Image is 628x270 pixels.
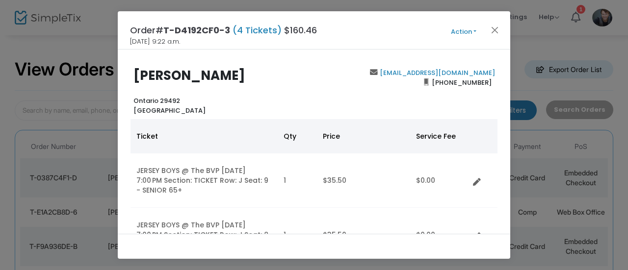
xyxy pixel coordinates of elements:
[317,208,410,262] td: $35.50
[130,37,180,47] span: [DATE] 9:22 a.m.
[489,24,501,36] button: Close
[378,68,495,77] a: [EMAIL_ADDRESS][DOMAIN_NAME]
[130,24,317,37] h4: Order# $160.46
[131,208,278,262] td: JERSEY BOYS @ The BVP [DATE] 7:00 PM Section: TICKET Row: J Seat: 8 - SENIOR 65+
[131,153,278,208] td: JERSEY BOYS @ The BVP [DATE] 7:00 PM Section: TICKET Row: J Seat: 9 - SENIOR 65+
[434,26,493,37] button: Action
[131,119,278,153] th: Ticket
[410,153,469,208] td: $0.00
[278,153,317,208] td: 1
[133,67,245,84] b: [PERSON_NAME]
[317,119,410,153] th: Price
[317,153,410,208] td: $35.50
[410,119,469,153] th: Service Fee
[133,96,206,115] b: Ontario 29492 [GEOGRAPHIC_DATA]
[410,208,469,262] td: $0.00
[278,119,317,153] th: Qty
[163,24,230,36] span: T-D4192CF0-3
[278,208,317,262] td: 1
[429,74,495,90] span: [PHONE_NUMBER]
[230,24,284,36] span: (4 Tickets)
